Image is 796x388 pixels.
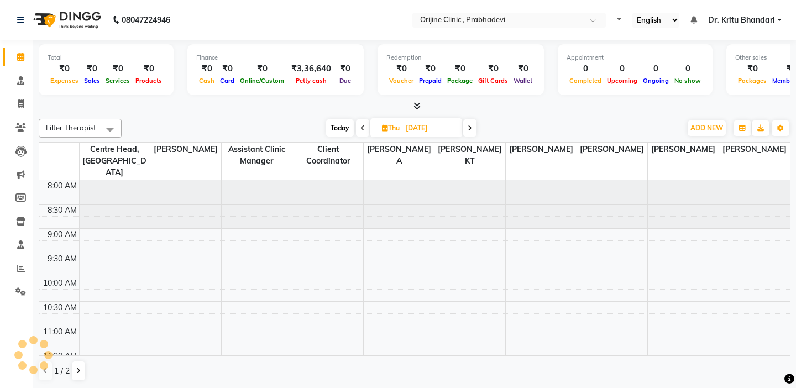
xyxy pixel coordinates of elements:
span: ADD NEW [690,124,723,132]
span: Wallet [511,77,535,85]
div: ₹0 [511,62,535,75]
span: Packages [735,77,769,85]
div: Appointment [567,53,704,62]
div: 0 [640,62,672,75]
span: Client Coordinator [292,143,363,168]
span: No show [672,77,704,85]
img: logo [28,4,104,35]
div: ₹0 [196,62,217,75]
div: ₹0 [48,62,81,75]
span: Upcoming [604,77,640,85]
span: Prepaid [416,77,444,85]
span: Products [133,77,165,85]
div: 0 [604,62,640,75]
div: 9:00 AM [45,229,79,240]
span: Completed [567,77,604,85]
span: [PERSON_NAME] [648,143,719,156]
span: Filter Therapist [46,123,96,132]
div: 0 [672,62,704,75]
div: ₹0 [217,62,237,75]
div: 9:30 AM [45,253,79,265]
span: Expenses [48,77,81,85]
div: Redemption [386,53,535,62]
span: Cash [196,77,217,85]
div: Total [48,53,165,62]
span: Services [103,77,133,85]
span: Ongoing [640,77,672,85]
span: Sales [81,77,103,85]
span: [PERSON_NAME] KT [434,143,505,168]
div: 8:30 AM [45,205,79,216]
span: Petty cash [293,77,329,85]
span: [PERSON_NAME] [506,143,577,156]
div: ₹0 [386,62,416,75]
div: ₹0 [133,62,165,75]
input: 2025-09-11 [402,120,458,137]
div: 11:00 AM [41,326,79,338]
div: ₹0 [103,62,133,75]
span: Thu [379,124,402,132]
span: Gift Cards [475,77,511,85]
span: Due [337,77,354,85]
span: [PERSON_NAME] [150,143,221,156]
span: 1 / 2 [54,365,70,377]
div: ₹0 [336,62,355,75]
span: Package [444,77,475,85]
div: 10:00 AM [41,277,79,289]
div: ₹0 [475,62,511,75]
span: Assistant Clinic Manager [222,143,292,168]
div: ₹3,36,640 [287,62,336,75]
div: 10:30 AM [41,302,79,313]
div: 8:00 AM [45,180,79,192]
button: ADD NEW [688,120,726,136]
span: Today [326,119,354,137]
div: ₹0 [81,62,103,75]
span: Online/Custom [237,77,287,85]
span: Centre Head,[GEOGRAPHIC_DATA] [80,143,150,180]
div: 11:30 AM [41,350,79,362]
div: ₹0 [735,62,769,75]
span: [PERSON_NAME] A [364,143,434,168]
div: ₹0 [416,62,444,75]
span: Voucher [386,77,416,85]
span: Card [217,77,237,85]
div: ₹0 [444,62,475,75]
span: [PERSON_NAME] [719,143,790,156]
span: Dr. Kritu Bhandari [708,14,775,26]
b: 08047224946 [122,4,170,35]
span: [PERSON_NAME] [577,143,648,156]
div: Finance [196,53,355,62]
div: ₹0 [237,62,287,75]
div: 0 [567,62,604,75]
